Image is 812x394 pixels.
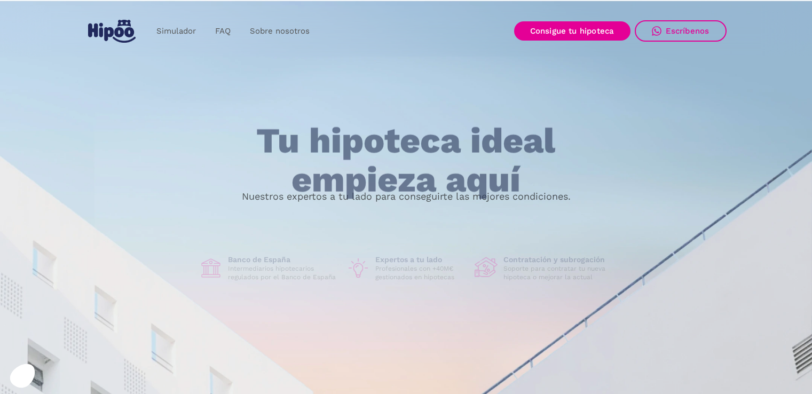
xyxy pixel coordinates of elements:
[635,20,727,42] a: Escríbenos
[206,21,240,42] a: FAQ
[242,192,571,201] p: Nuestros expertos a tu lado para conseguirte las mejores condiciones.
[375,255,466,264] h1: Expertos a tu lado
[375,264,466,281] p: Profesionales con +40M€ gestionados en hipotecas
[503,255,613,264] h1: Contratación y subrogación
[86,15,138,47] a: home
[503,264,613,281] p: Soporte para contratar tu nueva hipoteca o mejorar la actual
[240,21,319,42] a: Sobre nosotros
[514,21,630,41] a: Consigue tu hipoteca
[666,26,709,36] div: Escríbenos
[228,264,338,281] p: Intermediarios hipotecarios regulados por el Banco de España
[203,122,608,199] h1: Tu hipoteca ideal empieza aquí
[228,255,338,264] h1: Banco de España
[147,21,206,42] a: Simulador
